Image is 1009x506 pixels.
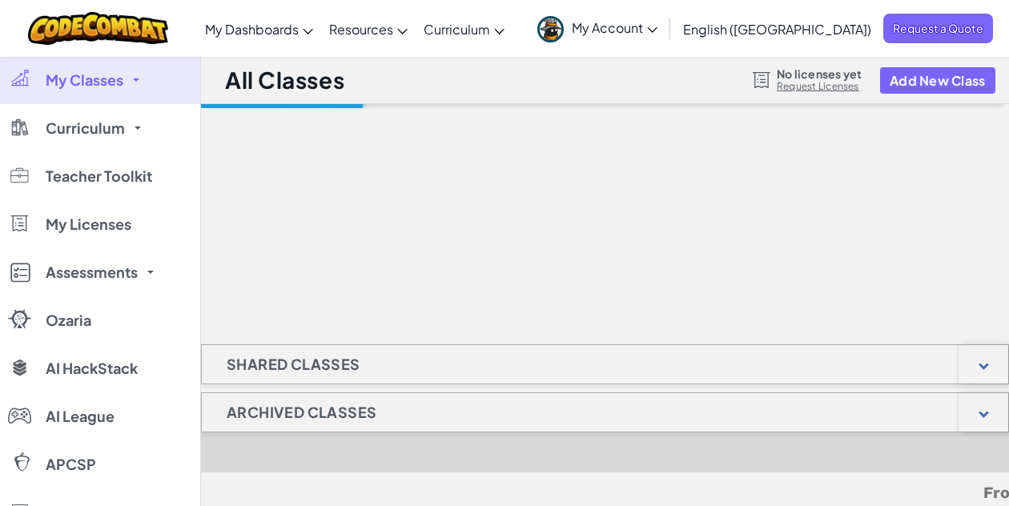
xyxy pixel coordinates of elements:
span: Curriculum [424,21,490,38]
h1: Shared Classes [202,344,385,384]
span: My Licenses [46,217,131,231]
span: No licenses yet [777,67,862,80]
span: My Account [572,19,657,36]
span: Curriculum [46,121,125,135]
span: Teacher Toolkit [46,169,152,183]
span: My Classes [46,73,123,87]
a: My Account [529,3,665,54]
h1: All Classes [225,65,344,95]
a: Request a Quote [883,14,993,43]
span: My Dashboards [205,21,299,38]
button: Add New Class [880,67,995,94]
a: English ([GEOGRAPHIC_DATA]) [675,7,879,50]
span: AI League [46,409,115,424]
h1: Archived Classes [202,392,401,432]
img: avatar [537,16,564,42]
span: Resources [329,21,393,38]
span: Assessments [46,265,138,279]
span: English ([GEOGRAPHIC_DATA]) [683,21,871,38]
a: Curriculum [416,7,513,50]
a: Resources [321,7,416,50]
a: Request Licenses [777,80,862,93]
img: CodeCombat logo [28,12,168,45]
span: AI HackStack [46,361,138,375]
span: Ozaria [46,313,91,327]
a: My Dashboards [197,7,321,50]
